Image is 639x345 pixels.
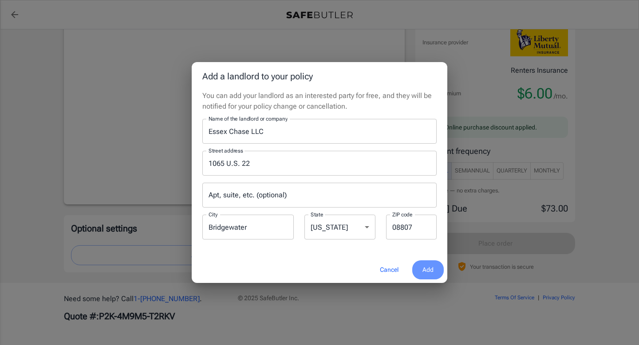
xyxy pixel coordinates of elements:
h2: Add a landlord to your policy [192,62,447,90]
label: State [311,211,323,218]
label: ZIP code [392,211,413,218]
label: Street address [209,147,243,154]
label: City [209,211,217,218]
button: Cancel [370,260,409,279]
span: Add [422,264,434,275]
p: You can add your landlord as an interested party for free, and they will be notified for your pol... [202,90,437,112]
label: Name of the landlord or company [209,115,288,122]
button: Add [412,260,444,279]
